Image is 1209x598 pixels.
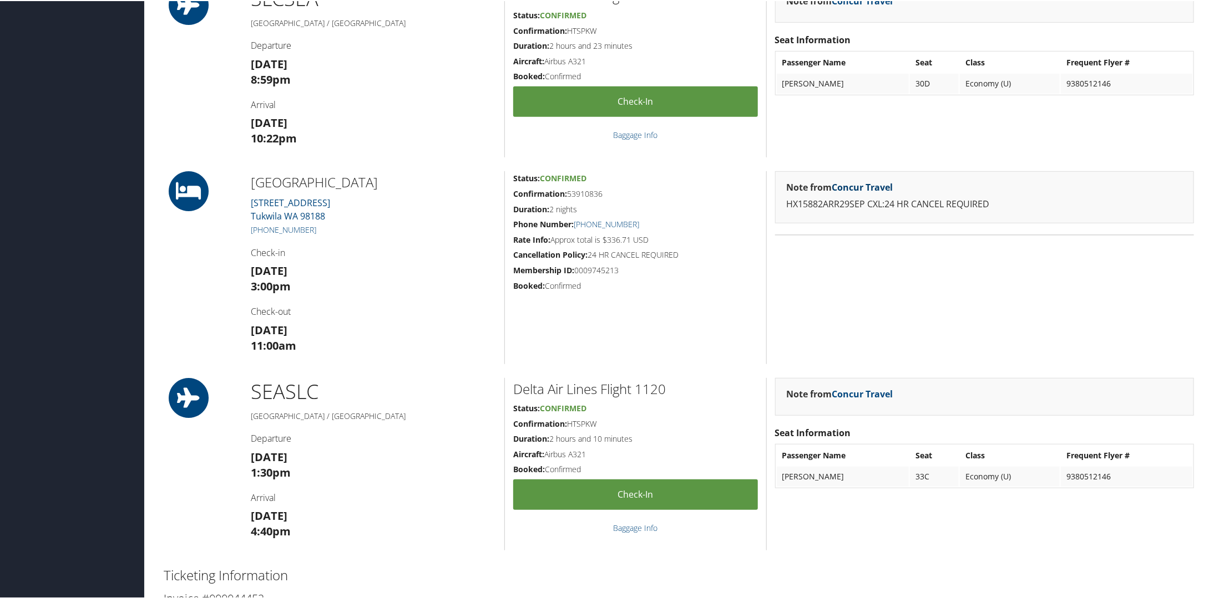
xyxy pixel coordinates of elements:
h2: Delta Air Lines Flight 1120 [513,379,758,397]
th: Passenger Name [777,444,909,464]
a: Baggage Info [613,522,657,532]
h5: [GEOGRAPHIC_DATA] / [GEOGRAPHIC_DATA] [251,410,496,421]
h4: Check-in [251,246,496,258]
strong: Status: [513,402,540,412]
strong: Confirmation: [513,187,567,198]
strong: Aircraft: [513,448,544,458]
a: Baggage Info [613,129,657,139]
th: Class [960,52,1060,71]
td: 9380512146 [1061,466,1192,485]
h4: Departure [251,431,496,443]
h5: 24 HR CANCEL REQUIRED [513,248,758,259]
a: Check-in [513,478,758,509]
strong: Phone Number: [513,218,574,228]
strong: 11:00am [251,337,296,352]
strong: Membership ID: [513,264,574,274]
h4: Arrival [251,490,496,503]
strong: Seat Information [775,33,851,45]
h5: Confirmed [513,279,758,290]
strong: 1:30pm [251,464,291,479]
a: Concur Travel [832,180,893,192]
h1: SEA SLC [251,377,496,405]
h5: HTSPKW [513,24,758,35]
strong: 8:59pm [251,71,291,86]
strong: [DATE] [251,448,287,463]
strong: 3:00pm [251,278,291,293]
h5: Confirmed [513,70,758,81]
h5: Airbus A321 [513,448,758,459]
h5: Confirmed [513,463,758,474]
a: Check-in [513,85,758,116]
strong: Cancellation Policy: [513,248,588,259]
h5: 2 hours and 23 minutes [513,39,758,50]
td: 33C [910,466,959,485]
span: Confirmed [540,402,586,412]
strong: Status: [513,172,540,182]
th: Passenger Name [777,52,909,71]
th: Frequent Flyer # [1061,52,1192,71]
h2: Ticketing Information [164,565,1194,584]
h5: HTSPKW [513,417,758,428]
h2: [GEOGRAPHIC_DATA] [251,172,496,191]
strong: Booked: [513,70,545,80]
strong: Booked: [513,279,545,290]
a: [STREET_ADDRESS]Tukwila WA 98188 [251,196,330,221]
p: HX15882ARR29SEP CXL:24 HR CANCEL REQUIRED [787,196,1182,211]
h5: 0009745213 [513,264,758,275]
h5: [GEOGRAPHIC_DATA] / [GEOGRAPHIC_DATA] [251,17,496,28]
h4: Check-out [251,304,496,316]
a: [PHONE_NUMBER] [574,218,639,228]
a: Concur Travel [832,387,893,399]
a: [PHONE_NUMBER] [251,223,316,234]
th: Seat [910,444,959,464]
span: Confirmed [540,9,586,19]
span: Confirmed [540,172,586,182]
strong: 10:22pm [251,130,297,145]
strong: Duration: [513,203,549,213]
strong: Confirmation: [513,24,567,35]
h5: Approx total is $336.71 USD [513,233,758,244]
strong: [DATE] [251,321,287,336]
h5: 2 nights [513,203,758,214]
td: 30D [910,73,959,93]
strong: Duration: [513,39,549,50]
td: Economy (U) [960,73,1060,93]
th: Frequent Flyer # [1061,444,1192,464]
h5: Airbus A321 [513,55,758,66]
h5: 2 hours and 10 minutes [513,432,758,443]
strong: [DATE] [251,114,287,129]
strong: Seat Information [775,426,851,438]
strong: Status: [513,9,540,19]
th: Seat [910,52,959,71]
td: Economy (U) [960,466,1060,485]
strong: 4:40pm [251,523,291,538]
strong: Booked: [513,463,545,473]
strong: Duration: [513,432,549,443]
td: [PERSON_NAME] [777,73,909,93]
strong: Note from [787,387,893,399]
strong: [DATE] [251,55,287,70]
strong: Note from [787,180,893,192]
h5: 53910836 [513,187,758,198]
td: 9380512146 [1061,73,1192,93]
strong: Confirmation: [513,417,567,428]
td: [PERSON_NAME] [777,466,909,485]
strong: [DATE] [251,262,287,277]
h4: Departure [251,38,496,50]
h4: Arrival [251,98,496,110]
strong: Rate Info: [513,233,550,244]
th: Class [960,444,1060,464]
strong: Aircraft: [513,55,544,65]
strong: [DATE] [251,507,287,522]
